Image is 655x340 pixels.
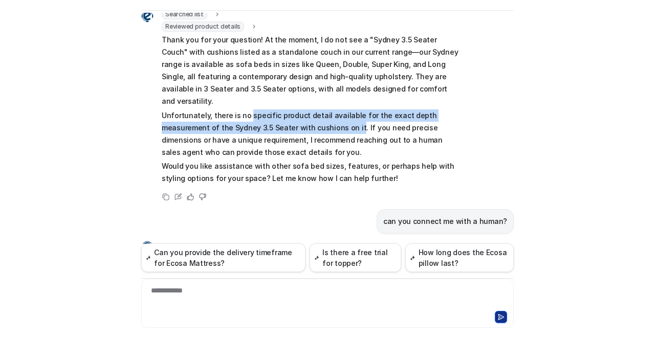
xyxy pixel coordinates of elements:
[162,160,461,185] p: Would you like assistance with other sofa bed sizes, features, or perhaps help with styling optio...
[162,21,244,32] span: Reviewed product details
[405,243,514,272] button: How long does the Ecosa pillow last?
[141,241,154,253] img: Widget
[162,109,461,158] p: Unfortunately, there is no specific product detail available for the exact depth measurement of t...
[162,242,461,303] p: Absolutely! I recommend reaching out to our customer service team directly for precise measuremen...
[383,215,507,228] p: can you connect me with a human?
[162,34,461,107] p: Thank you for your question! At the moment, I do not see a "Sydney 3.5 Seater Couch" with cushion...
[162,9,207,19] span: Searched list
[141,243,305,272] button: Can you provide the delivery timeframe for Ecosa Mattress?
[141,10,154,22] img: Widget
[310,243,401,272] button: Is there a free trial for topper?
